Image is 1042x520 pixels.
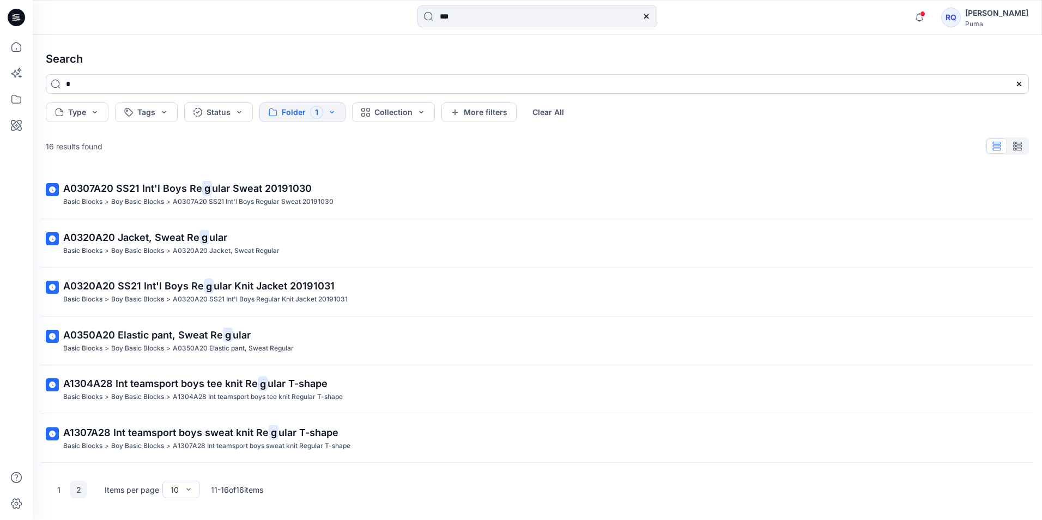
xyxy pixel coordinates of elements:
p: > [105,440,109,452]
p: > [105,343,109,354]
p: Items per page [105,484,159,495]
p: Basic Blocks [63,391,102,403]
button: 2 [70,481,87,498]
p: A1307A28 Int teamsport boys sweat knit Regular T-shape [173,440,350,452]
p: > [166,343,171,354]
span: ular Sweat 20191030 [212,183,312,194]
a: A1304A28 Int teamsport boys tee knit Regular T-shapeBasic Blocks>Boy Basic Blocks>A1304A28 Int te... [39,370,1035,409]
p: A0320A20 Jacket, Sweat Regular [173,245,280,257]
button: More filters [441,102,517,122]
div: RQ [941,8,961,27]
button: Type [46,102,108,122]
span: ular [209,232,227,243]
div: 10 [171,484,179,495]
p: > [105,391,109,403]
p: > [105,196,109,208]
button: Folder1 [259,102,346,122]
p: Boy Basic Blocks [111,440,164,452]
a: A0320A20 SS21 Int'l Boys Regular Knit Jacket 20191031Basic Blocks>Boy Basic Blocks>A0320A20 SS21 ... [39,272,1035,312]
p: A0350A20 Elastic pant, Sweat Regular [173,343,294,354]
p: A0320A20 SS21 Int'l Boys Regular Knit Jacket 20191031 [173,294,348,305]
p: > [166,391,171,403]
p: Boy Basic Blocks [111,343,164,354]
p: Basic Blocks [63,245,102,257]
p: 11 - 16 of 16 items [211,484,263,495]
a: A1307A28 Int teamsport boys sweat knit Regular T-shapeBasic Blocks>Boy Basic Blocks>A1307A28 Int ... [39,419,1035,458]
p: > [166,294,171,305]
p: Basic Blocks [63,343,102,354]
mark: g [204,279,214,294]
p: > [105,245,109,257]
p: Basic Blocks [63,294,102,305]
span: A0350A20 Elastic pant, Sweat Re [63,329,223,341]
p: Boy Basic Blocks [111,196,164,208]
span: ular T-shape [278,427,338,438]
div: [PERSON_NAME] [965,7,1028,20]
h4: Search [37,44,1038,74]
p: Boy Basic Blocks [111,294,164,305]
button: Clear All [523,102,573,122]
span: A1304A28 Int teamsport boys tee knit Re [63,378,258,389]
a: A0307A20 SS21 Int'l Boys Regular Sweat 20191030Basic Blocks>Boy Basic Blocks>A0307A20 SS21 Int'l ... [39,174,1035,214]
p: > [105,294,109,305]
button: 1 [50,481,68,498]
span: ular T-shape [268,378,328,389]
button: Collection [352,102,435,122]
span: ular Knit Jacket 20191031 [214,280,335,292]
mark: g [258,376,268,391]
p: A0307A20 SS21 Int'l Boys Regular Sweat 20191030 [173,196,334,208]
p: Boy Basic Blocks [111,245,164,257]
p: 16 results found [46,141,102,152]
button: Status [184,102,253,122]
mark: g [199,229,209,245]
a: A0320A20 Jacket, Sweat RegularBasic Blocks>Boy Basic Blocks>A0320A20 Jacket, Sweat Regular [39,223,1035,263]
p: > [166,440,171,452]
span: A0320A20 Jacket, Sweat Re [63,232,199,243]
div: Puma [965,20,1028,28]
mark: g [269,425,278,440]
a: A0350A20 Elastic pant, Sweat RegularBasic Blocks>Boy Basic Blocks>A0350A20 Elastic pant, Sweat Re... [39,321,1035,361]
p: > [166,245,171,257]
span: ular [233,329,251,341]
p: > [166,196,171,208]
p: Boy Basic Blocks [111,391,164,403]
p: Basic Blocks [63,196,102,208]
mark: g [202,180,212,196]
span: A0307A20 SS21 Int'l Boys Re [63,183,202,194]
span: A0320A20 SS21 Int'l Boys Re [63,280,204,292]
p: Basic Blocks [63,440,102,452]
span: A1307A28 Int teamsport boys sweat knit Re [63,427,269,438]
p: A1304A28 Int teamsport boys tee knit Regular T-shape [173,391,343,403]
button: Tags [115,102,178,122]
mark: g [223,327,233,342]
